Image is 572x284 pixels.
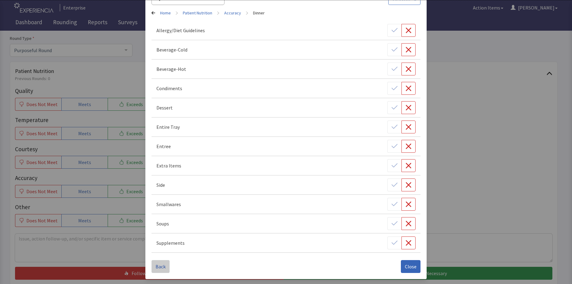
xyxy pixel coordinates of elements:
[156,27,205,34] p: Allergy/Diet Guidelines
[156,123,180,131] p: Entire Tray
[246,7,248,19] span: >
[156,181,165,189] p: Side
[152,260,170,273] button: Back
[156,201,181,208] p: Smallwares
[253,10,265,16] a: Dinner
[405,263,417,270] span: Close
[156,162,181,169] p: Extra Items
[176,7,178,19] span: >
[156,46,187,53] p: Beverage-Cold
[156,239,185,247] p: Supplements
[183,10,212,16] a: Patient Nutrition
[155,263,166,270] span: Back
[401,260,420,273] button: Close
[224,10,241,16] a: Accuracy
[156,143,171,150] p: Entree
[156,65,186,73] p: Beverage-Hot
[217,7,219,19] span: >
[156,104,173,111] p: Dessert
[160,10,171,16] a: Home
[156,85,182,92] p: Condiments
[156,220,169,227] p: Soups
